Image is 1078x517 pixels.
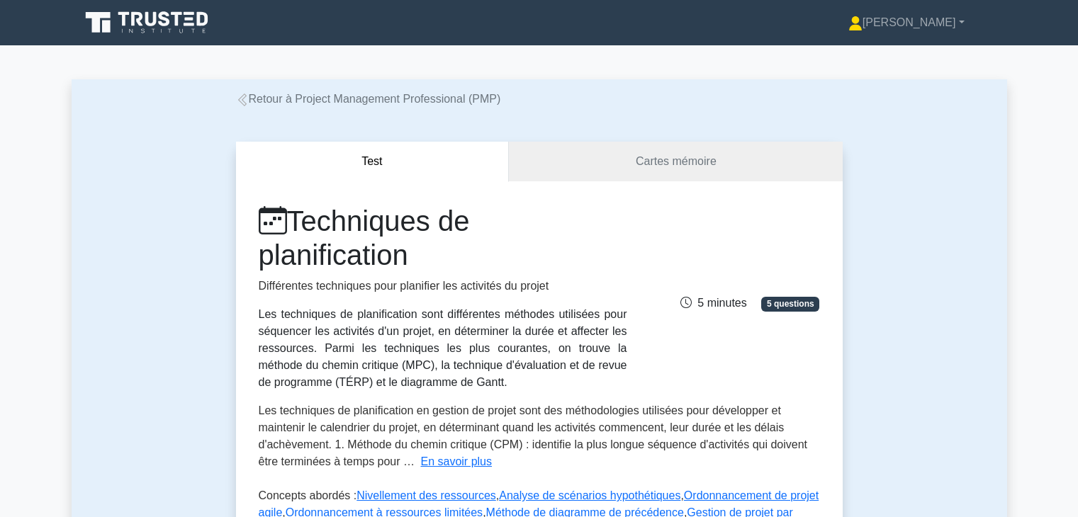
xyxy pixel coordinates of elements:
a: Retour à Project Management Professional (PMP) [236,93,501,105]
font: Concepts abordés : [259,489,357,501]
a: Nivellement des ressources [356,489,496,501]
font: , [496,489,499,501]
font: Retour à Project Management Professional (PMP) [249,93,501,105]
font: Différentes techniques pour planifier les activités du projet [259,280,549,292]
a: [PERSON_NAME] [814,8,999,37]
font: 5 minutes [697,297,746,309]
font: Techniques de planification [259,205,470,271]
font: En savoir plus [421,455,493,467]
font: Les techniques de planification en gestion de projet sont des méthodologies utilisées pour dévelo... [259,404,808,467]
font: 5 questions [767,299,814,309]
a: Analyse de scénarios hypothétiques [499,489,680,501]
button: En savoir plus [421,453,493,470]
font: Cartes mémoire [636,155,717,167]
font: Les techniques de planification sont différentes méthodes utilisées pour séquencer les activités ... [259,308,627,388]
font: , [680,489,683,501]
font: Test [361,155,382,167]
font: [PERSON_NAME] [863,16,956,28]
